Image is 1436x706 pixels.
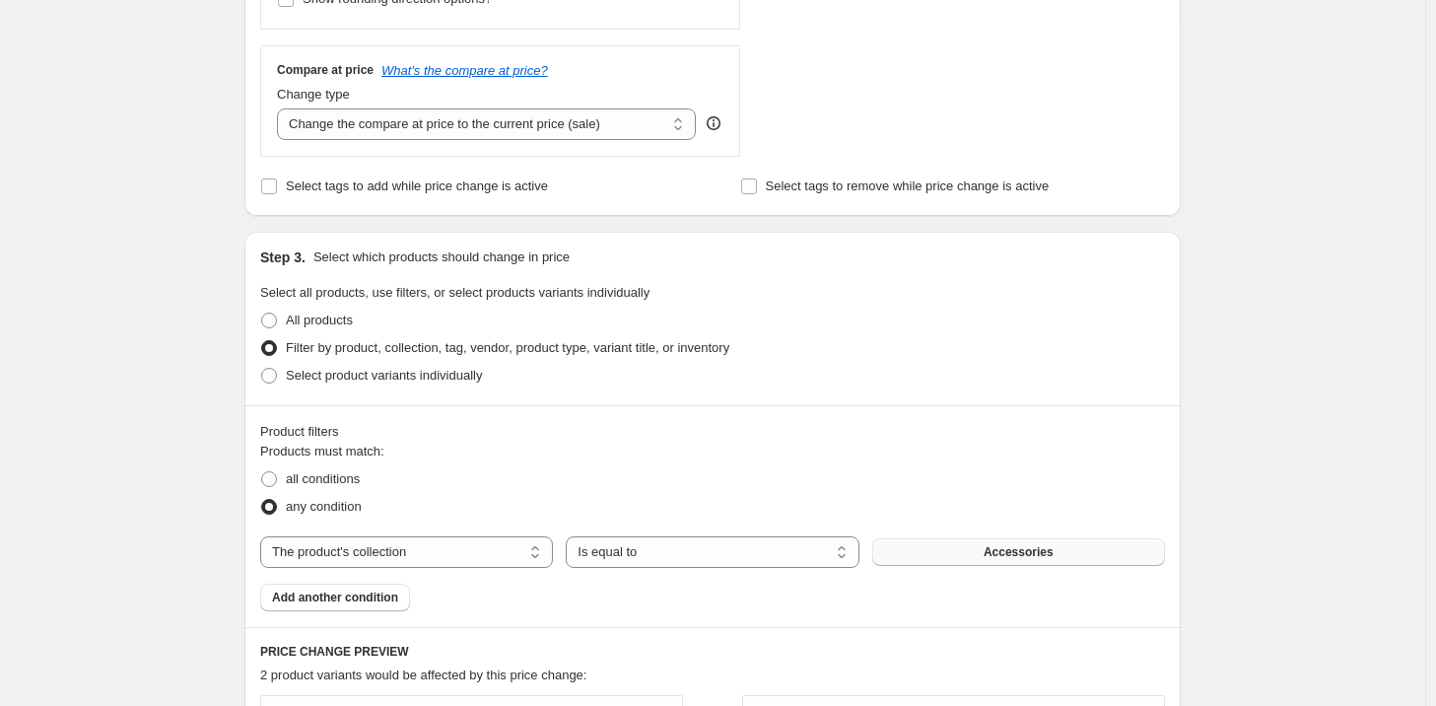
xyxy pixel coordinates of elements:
[260,422,1165,442] div: Product filters
[872,538,1165,566] button: Accessories
[286,471,360,486] span: all conditions
[704,113,723,133] div: help
[260,285,650,300] span: Select all products, use filters, or select products variants individually
[313,247,570,267] p: Select which products should change in price
[260,444,384,459] span: Products must match:
[286,313,353,327] span: All products
[381,63,548,78] button: What's the compare at price?
[286,368,482,383] span: Select product variants individually
[272,590,398,605] span: Add another condition
[286,499,362,514] span: any condition
[286,340,729,355] span: Filter by product, collection, tag, vendor, product type, variant title, or inventory
[260,584,410,611] button: Add another condition
[260,668,586,682] span: 2 product variants would be affected by this price change:
[286,178,548,193] span: Select tags to add while price change is active
[984,544,1054,560] span: Accessories
[766,178,1050,193] span: Select tags to remove while price change is active
[260,644,1165,660] h6: PRICE CHANGE PREVIEW
[277,87,350,102] span: Change type
[277,62,374,78] h3: Compare at price
[260,247,306,267] h2: Step 3.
